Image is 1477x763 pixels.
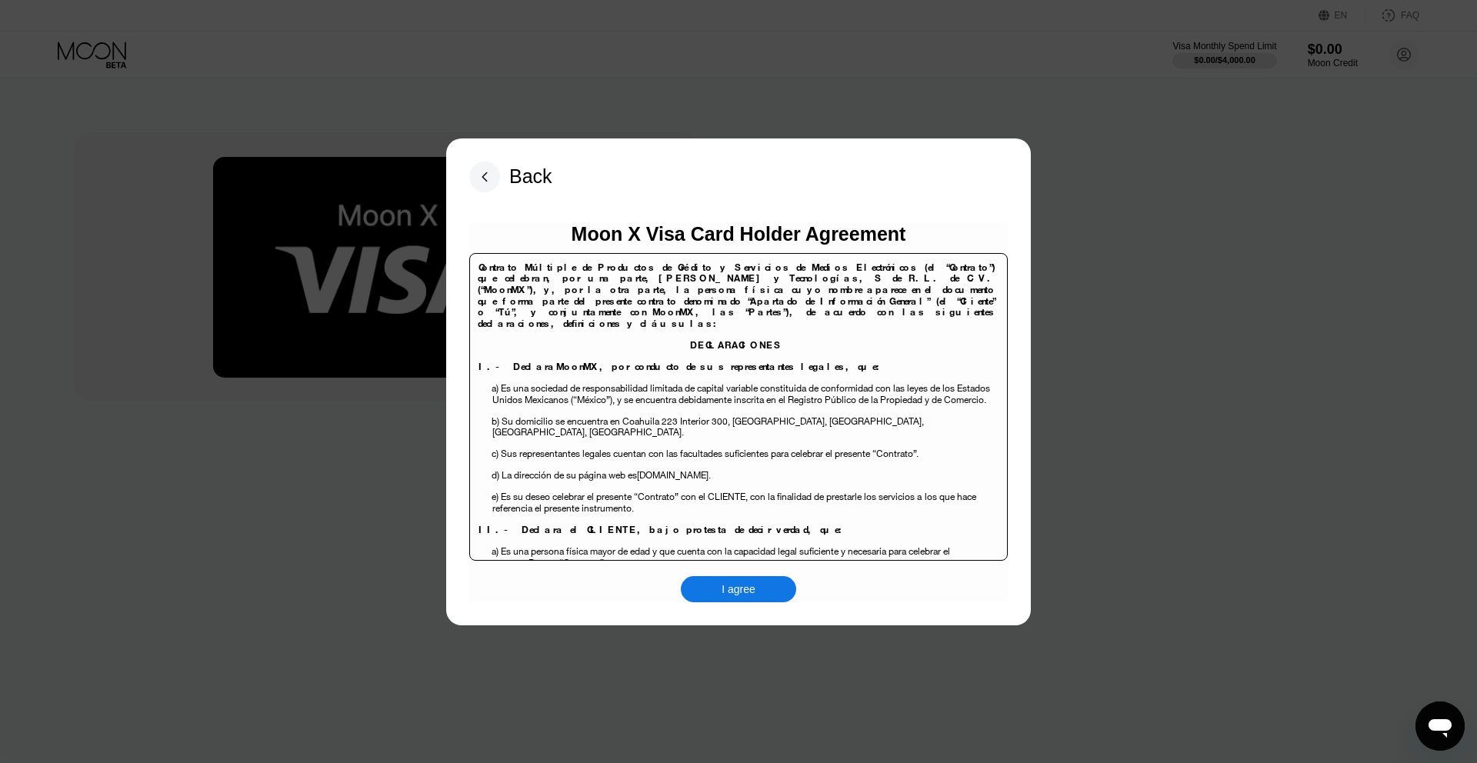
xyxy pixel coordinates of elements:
[492,415,925,439] span: , [GEOGRAPHIC_DATA], [GEOGRAPHIC_DATA].
[622,415,922,428] span: Coahuila 223 Interior 300, [GEOGRAPHIC_DATA], [GEOGRAPHIC_DATA]
[492,490,496,503] span: e
[492,447,496,460] span: c
[492,381,990,406] span: a) Es una sociedad de responsabilidad limitada de capital variable constituida de conformidad con...
[599,360,883,373] span: , por conducto de sus representantes legales, que:
[1415,701,1465,751] iframe: Button to launch messaging window
[492,468,497,481] span: d
[690,338,783,352] span: DECLARACIONES
[556,360,599,373] span: MoonMX
[492,490,977,515] span: los que hace referencia el presente instrumento.
[478,283,995,318] span: y, por la otra parte, la persona física cuyo nombre aparece en el documento que forma parte del p...
[492,545,950,569] span: a) Es una persona física mayor de edad y que cuenta con la capacidad legal suficiente y necesaria...
[478,523,845,536] span: II.- Declara el CLIENTE, bajo protesta de decir verdad, que:
[478,272,995,296] span: [PERSON_NAME] y Tecnologías, S de R.L. de C.V. (“MoonMX”),
[509,165,552,188] div: Back
[681,576,796,602] div: I agree
[496,490,910,503] span: ) Es su deseo celebrar el presente “Contrato” con el CLIENTE, con la finalidad de prestarle los s...
[469,162,552,192] div: Back
[722,582,755,596] div: I agree
[478,261,995,285] span: Contrato Múltiple de Productos de Crédito y Servicios de Medios Electrónicos (el “Contrato”) que ...
[637,468,711,481] span: [DOMAIN_NAME].
[497,468,637,481] span: ) La dirección de su página web es
[478,360,556,373] span: I.- Declara
[492,415,620,428] span: b) Su domicilio se encuentra en
[652,305,695,318] span: MoonMX
[496,447,919,460] span: ) Sus representantes legales cuentan con las facultades suficientes para celebrar el presente “Co...
[478,305,995,330] span: , las “Partes”), de acuerdo con las siguientes declaraciones, definiciones y cláusulas:
[910,490,922,503] span: s a
[572,223,906,245] div: Moon X Visa Card Holder Agreement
